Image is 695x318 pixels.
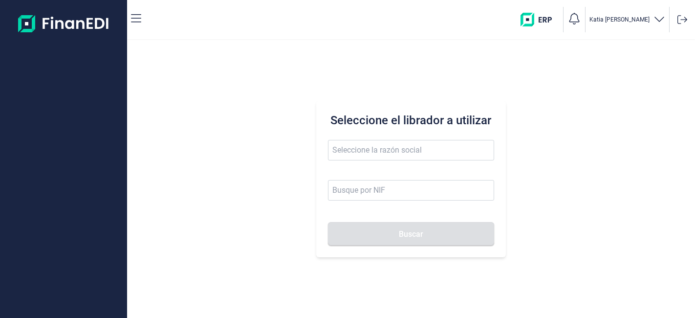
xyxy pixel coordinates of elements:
button: Katia [PERSON_NAME] [589,13,665,27]
p: Katia [PERSON_NAME] [589,16,650,23]
input: Busque por NIF [328,180,494,201]
h3: Seleccione el librador a utilizar [328,113,494,128]
span: Buscar [399,230,423,238]
input: Seleccione la razón social [328,140,494,160]
button: Buscar [328,222,494,246]
img: erp [521,13,559,26]
img: Logo de aplicación [18,8,109,39]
